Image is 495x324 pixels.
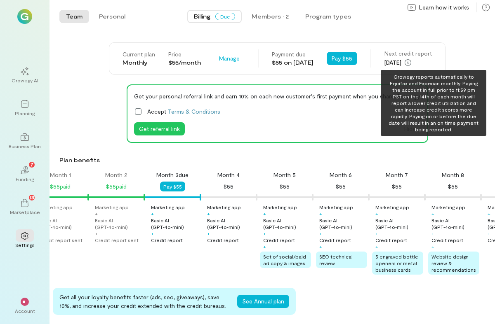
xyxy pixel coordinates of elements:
[151,210,154,217] div: +
[10,192,40,222] a: Marketplace
[330,171,352,179] div: Month 6
[151,230,154,237] div: +
[10,126,40,156] a: Business Plan
[431,237,463,243] div: Credit report
[219,54,240,63] span: Manage
[39,204,73,210] div: Marketing app
[263,230,266,237] div: +
[168,108,220,115] a: Terms & Conditions
[39,217,87,230] div: Basic AI (GPT‑4o‑mini)
[431,210,434,217] div: +
[319,217,367,230] div: Basic AI (GPT‑4o‑mini)
[263,237,295,243] div: Credit report
[431,254,476,273] span: Website design review & recommendations
[9,143,41,149] div: Business Plan
[431,243,434,250] div: +
[375,230,378,237] div: +
[488,210,490,217] div: +
[15,242,35,248] div: Settings
[448,182,458,191] div: $55
[187,10,242,23] button: BillingDue
[280,182,290,191] div: $55
[431,217,479,230] div: Basic AI (GPT‑4o‑mini)
[384,49,432,58] div: Next credit report
[10,225,40,255] a: Settings
[123,50,155,58] div: Current plan
[237,295,289,308] button: See Annual plan
[151,237,183,243] div: Credit report
[272,50,313,58] div: Payment due
[392,182,402,191] div: $55
[375,217,423,230] div: Basic AI (GPT‑4o‑mini)
[207,217,255,230] div: Basic AI (GPT‑4o‑mini)
[50,171,71,179] div: Month 1
[419,3,469,12] span: Learn how it works
[327,52,357,65] button: Pay $55
[15,110,35,117] div: Planning
[431,204,465,210] div: Marketing app
[384,58,432,68] div: [DATE]
[194,12,210,21] span: Billing
[10,209,40,215] div: Marketplace
[151,217,199,230] div: Basic AI (GPT‑4o‑mini)
[375,254,418,273] span: 5 engraved bottle openers or metal business cards
[15,308,35,314] div: Account
[263,210,266,217] div: +
[319,230,322,237] div: +
[375,204,409,210] div: Marketing app
[168,50,201,58] div: Price
[207,210,210,217] div: +
[160,182,185,191] button: Pay $55
[168,58,201,67] div: $55/month
[207,204,241,210] div: Marketing app
[263,254,306,266] span: Set of social/paid ad copy & images
[319,254,353,266] span: SEO technical review
[207,237,239,243] div: Credit report
[59,10,89,23] button: Team
[442,171,464,179] div: Month 8
[10,93,40,123] a: Planning
[31,161,33,168] span: 7
[95,210,98,217] div: +
[59,156,492,164] div: Plan benefits
[59,293,231,310] div: Get all your loyalty benefits faster (ads, seo, giveaways), save 10%, and increase your credit ex...
[106,182,127,191] div: $55 paid
[215,13,235,20] span: Due
[123,58,155,67] div: Monthly
[12,77,38,84] div: Growegy AI
[263,243,266,250] div: +
[156,171,189,179] div: Month 3 due
[151,204,185,210] div: Marketing app
[272,58,313,67] div: $55 on [DATE]
[134,122,185,135] button: Get referral link
[16,176,34,182] div: Funding
[134,92,421,100] div: Get your personal referral link and earn 10% on each new customer's first payment when you share ...
[319,204,353,210] div: Marketing app
[299,10,358,23] button: Program types
[95,204,129,210] div: Marketing app
[488,230,490,237] div: +
[95,230,98,237] div: +
[245,10,295,23] button: Members · 2
[375,243,378,250] div: +
[386,171,408,179] div: Month 7
[147,107,220,116] span: Accept
[375,210,378,217] div: +
[95,217,143,230] div: Basic AI (GPT‑4o‑mini)
[214,52,245,65] button: Manage
[92,10,132,23] button: Personal
[39,237,82,243] div: Credit report sent
[319,237,351,243] div: Credit report
[273,171,296,179] div: Month 5
[217,171,240,179] div: Month 4
[252,12,289,21] div: Members · 2
[319,210,322,217] div: +
[224,182,233,191] div: $55
[375,237,407,243] div: Credit report
[336,182,346,191] div: $55
[263,217,311,230] div: Basic AI (GPT‑4o‑mini)
[399,122,421,135] button: Hide
[319,243,322,250] div: +
[95,237,139,243] div: Credit report sent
